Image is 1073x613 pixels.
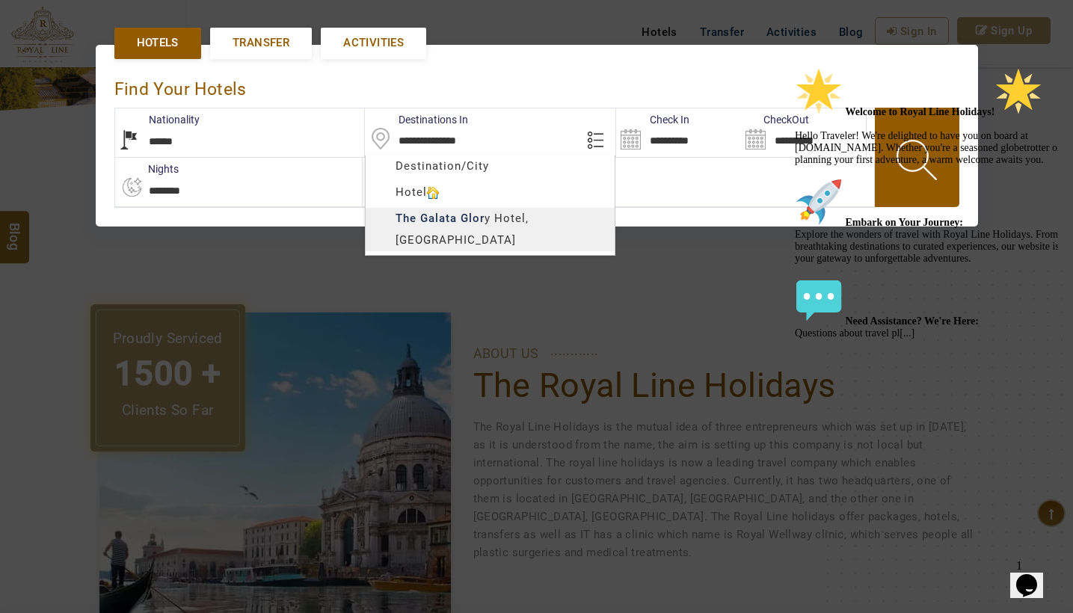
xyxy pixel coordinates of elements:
label: nights [114,161,179,176]
div: 🌟 Welcome to Royal Line Holidays!🌟Hello Traveler! We're delighted to have you on board at [DOMAIN... [6,6,275,278]
span: Hello Traveler! We're delighted to have you on board at [DOMAIN_NAME]. Whether you're a seasoned ... [6,45,272,277]
strong: Embark on Your Journey: [57,155,175,167]
div: Find Your Hotels [114,64,959,108]
a: Activities [321,28,426,58]
span: Hotels [137,35,179,51]
input: Search [741,108,866,157]
img: hotelicon.PNG [427,187,439,199]
a: Transfer [210,28,312,58]
strong: Welcome to Royal Line Holidays! [57,45,254,56]
b: Glor [461,212,485,225]
img: :speech_balloon: [6,215,54,263]
span: Transfer [233,35,289,51]
label: Nationality [115,112,200,127]
strong: Need Assistance? We're Here: [57,254,190,265]
input: Search [616,108,741,157]
b: The [396,212,416,225]
label: CheckOut [741,112,809,127]
b: Galata [420,212,457,225]
div: y Hotel, [GEOGRAPHIC_DATA] [366,208,615,251]
span: Activities [343,35,404,51]
img: :star2: [6,6,54,54]
div: Hotel [366,182,615,203]
div: Destination/City [366,155,615,177]
img: :rocket: [6,117,54,164]
iframe: chat widget [789,61,1058,546]
iframe: chat widget [1010,553,1058,598]
label: Rooms [363,161,429,176]
label: Check In [616,112,689,127]
img: :star2: [206,6,253,54]
label: Destinations In [365,112,468,127]
a: Hotels [114,28,201,58]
